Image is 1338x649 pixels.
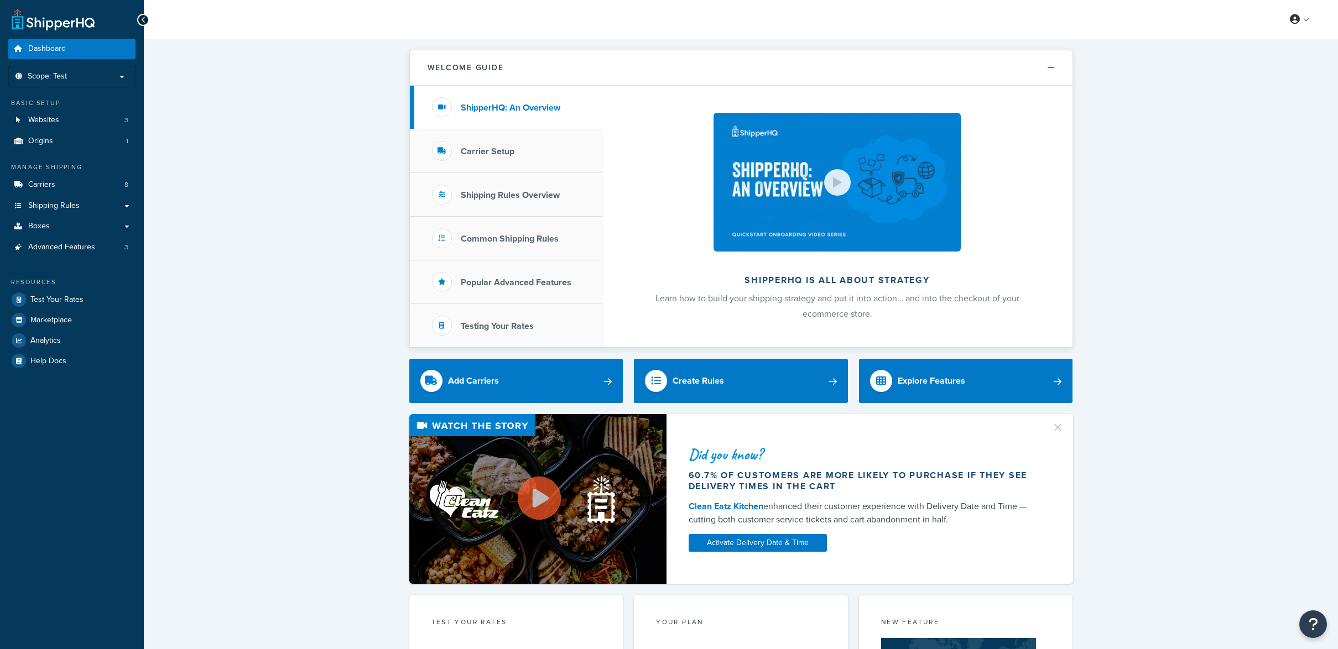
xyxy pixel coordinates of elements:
a: Add Carriers [409,359,623,403]
div: Resources [8,278,136,287]
span: Boxes [28,222,50,231]
a: Clean Eatz Kitchen [689,500,763,512]
div: Explore Features [898,373,965,389]
span: Help Docs [30,357,66,366]
li: Websites [8,110,136,130]
span: Learn how to build your shipping strategy and put it into action… and into the checkout of your e... [655,292,1019,320]
div: Basic Setup [8,98,136,108]
span: Shipping Rules [28,201,80,211]
div: enhanced their customer experience with Delivery Date and Time — cutting both customer service ti... [689,500,1038,526]
div: Your Plan [656,617,826,630]
h3: Shipping Rules Overview [461,190,560,200]
img: ShipperHQ is all about strategy [714,113,960,252]
span: Websites [28,116,59,125]
a: Advanced Features3 [8,237,136,258]
span: 1 [126,137,128,146]
a: Explore Features [859,359,1073,403]
h3: Carrier Setup [461,146,514,156]
a: Websites3 [8,110,136,130]
span: 3 [124,116,128,125]
h2: Welcome Guide [428,64,504,72]
button: Welcome Guide [410,50,1073,86]
h2: ShipperHQ is all about strategy [632,275,1043,285]
div: New Feature [881,617,1051,630]
span: Dashboard [28,44,66,54]
a: Help Docs [8,351,136,371]
div: Create Rules [673,373,724,389]
h3: Popular Advanced Features [461,278,571,287]
span: Scope: Test [28,72,67,81]
span: Advanced Features [28,243,95,252]
a: Boxes [8,216,136,237]
li: Carriers [8,175,136,195]
span: Marketplace [30,316,72,325]
span: 8 [124,180,128,190]
h3: ShipperHQ: An Overview [461,103,560,113]
div: Manage Shipping [8,163,136,172]
div: Add Carriers [448,373,499,389]
div: 60.7% of customers are more likely to purchase if they see delivery times in the cart [689,470,1038,492]
li: Advanced Features [8,237,136,258]
div: Did you know? [689,447,1038,462]
a: Marketplace [8,310,136,330]
a: Analytics [8,331,136,350]
span: Origins [28,137,53,146]
span: Carriers [28,180,55,190]
a: Activate Delivery Date & Time [689,534,827,552]
img: Video thumbnail [409,414,667,584]
h3: Common Shipping Rules [461,234,559,244]
a: Carriers8 [8,175,136,195]
span: Test Your Rates [30,295,84,305]
span: 3 [124,243,128,252]
a: Create Rules [634,359,848,403]
h3: Testing Your Rates [461,321,534,331]
div: Test your rates [431,617,601,630]
span: Analytics [30,336,61,346]
a: Dashboard [8,39,136,59]
a: Origins1 [8,131,136,151]
button: Open Resource Center [1299,610,1327,638]
li: Origins [8,131,136,151]
a: Shipping Rules [8,196,136,216]
a: Test Your Rates [8,290,136,310]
